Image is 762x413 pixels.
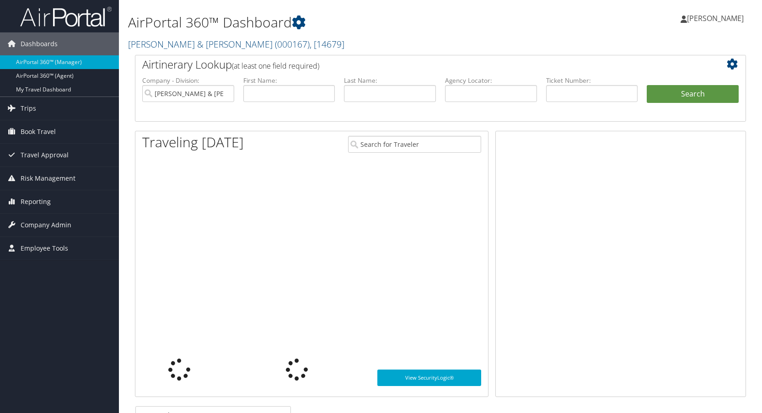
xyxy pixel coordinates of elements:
[348,136,481,153] input: Search for Traveler
[128,38,344,50] a: [PERSON_NAME] & [PERSON_NAME]
[344,76,436,85] label: Last Name:
[21,167,75,190] span: Risk Management
[142,133,244,152] h1: Traveling [DATE]
[21,120,56,143] span: Book Travel
[377,370,481,386] a: View SecurityLogic®
[445,76,537,85] label: Agency Locator:
[20,6,112,27] img: airportal-logo.png
[128,13,545,32] h1: AirPortal 360™ Dashboard
[21,97,36,120] span: Trips
[21,214,71,236] span: Company Admin
[546,76,638,85] label: Ticket Number:
[21,32,58,55] span: Dashboards
[275,38,310,50] span: ( 000167 )
[232,61,319,71] span: (at least one field required)
[681,5,753,32] a: [PERSON_NAME]
[21,237,68,260] span: Employee Tools
[687,13,744,23] span: [PERSON_NAME]
[243,76,335,85] label: First Name:
[310,38,344,50] span: , [ 14679 ]
[21,144,69,166] span: Travel Approval
[142,76,234,85] label: Company - Division:
[21,190,51,213] span: Reporting
[647,85,739,103] button: Search
[142,57,688,72] h2: Airtinerary Lookup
